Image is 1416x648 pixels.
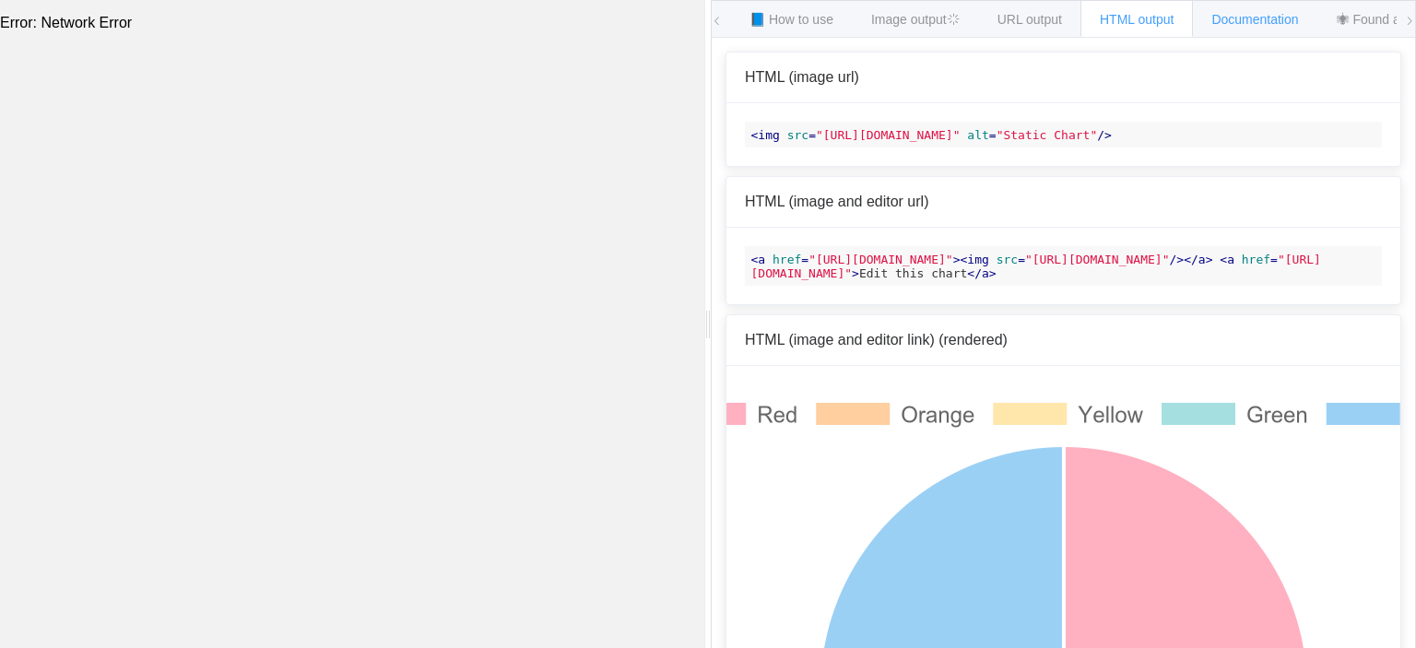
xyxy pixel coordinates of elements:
span: < = > [751,253,961,266]
span: a [758,253,765,266]
span: src [997,253,1018,266]
span: 📘 How to use [749,12,833,27]
code: Edit this chart [745,246,1382,286]
span: URL output [997,12,1062,27]
span: < = /> [961,253,1185,266]
span: HTML output [1100,12,1174,27]
span: img [758,128,779,142]
span: "[URL][DOMAIN_NAME]" [816,128,961,142]
span: HTML (image and editor link) (rendered) [745,332,1008,348]
span: "[URL][DOMAIN_NAME]" [751,253,1321,280]
span: </ > [967,266,996,280]
span: HTML (image url) [745,69,859,85]
span: "Static Chart" [997,128,1098,142]
span: a [982,266,989,280]
span: < = > [751,253,1321,280]
span: < = = /> [751,128,1112,142]
span: Documentation [1211,12,1298,27]
span: href [773,253,801,266]
span: alt [967,128,988,142]
span: Image output [871,12,960,27]
span: img [967,253,988,266]
span: HTML (image and editor url) [745,194,928,209]
span: a [1227,253,1234,266]
span: "[URL][DOMAIN_NAME]" [1025,253,1170,266]
span: </ > [1184,253,1212,266]
span: src [787,128,808,142]
span: a [1198,253,1206,266]
span: href [1242,253,1270,266]
span: "[URL][DOMAIN_NAME]" [808,253,953,266]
